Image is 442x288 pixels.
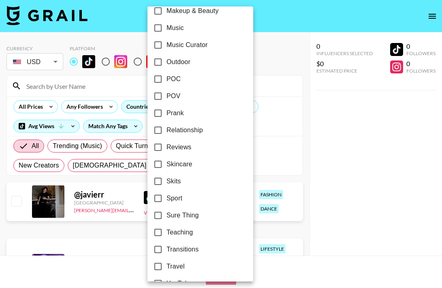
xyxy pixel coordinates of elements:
[167,193,182,203] span: Sport
[167,57,190,67] span: Outdoor
[167,211,199,220] span: Sure Thing
[167,228,193,237] span: Teaching
[167,108,184,118] span: Prank
[167,142,192,152] span: Reviews
[167,245,199,254] span: Transitions
[167,74,181,84] span: POC
[167,176,181,186] span: Skits
[167,159,192,169] span: Skincare
[167,125,203,135] span: Relationship
[167,40,208,50] span: Music Curator
[167,6,219,16] span: Makeup & Beauty
[401,247,432,278] iframe: Drift Widget Chat Controller
[167,23,184,33] span: Music
[167,91,180,101] span: POV
[167,262,185,271] span: Travel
